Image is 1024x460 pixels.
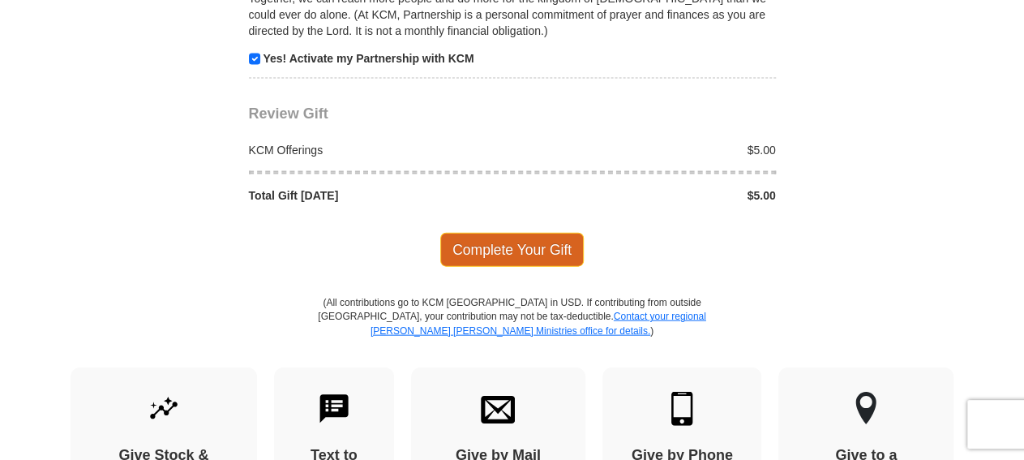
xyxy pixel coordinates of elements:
[249,105,328,122] span: Review Gift
[263,52,473,65] strong: Yes! Activate my Partnership with KCM
[512,142,785,158] div: $5.00
[512,187,785,204] div: $5.00
[855,392,877,426] img: other-region
[371,311,706,336] a: Contact your regional [PERSON_NAME] [PERSON_NAME] Ministries office for details.
[240,187,512,204] div: Total Gift [DATE]
[665,392,699,426] img: mobile.svg
[317,392,351,426] img: text-to-give.svg
[240,142,512,158] div: KCM Offerings
[440,233,584,267] span: Complete Your Gift
[318,296,707,367] p: (All contributions go to KCM [GEOGRAPHIC_DATA] in USD. If contributing from outside [GEOGRAPHIC_D...
[147,392,181,426] img: give-by-stock.svg
[481,392,515,426] img: envelope.svg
